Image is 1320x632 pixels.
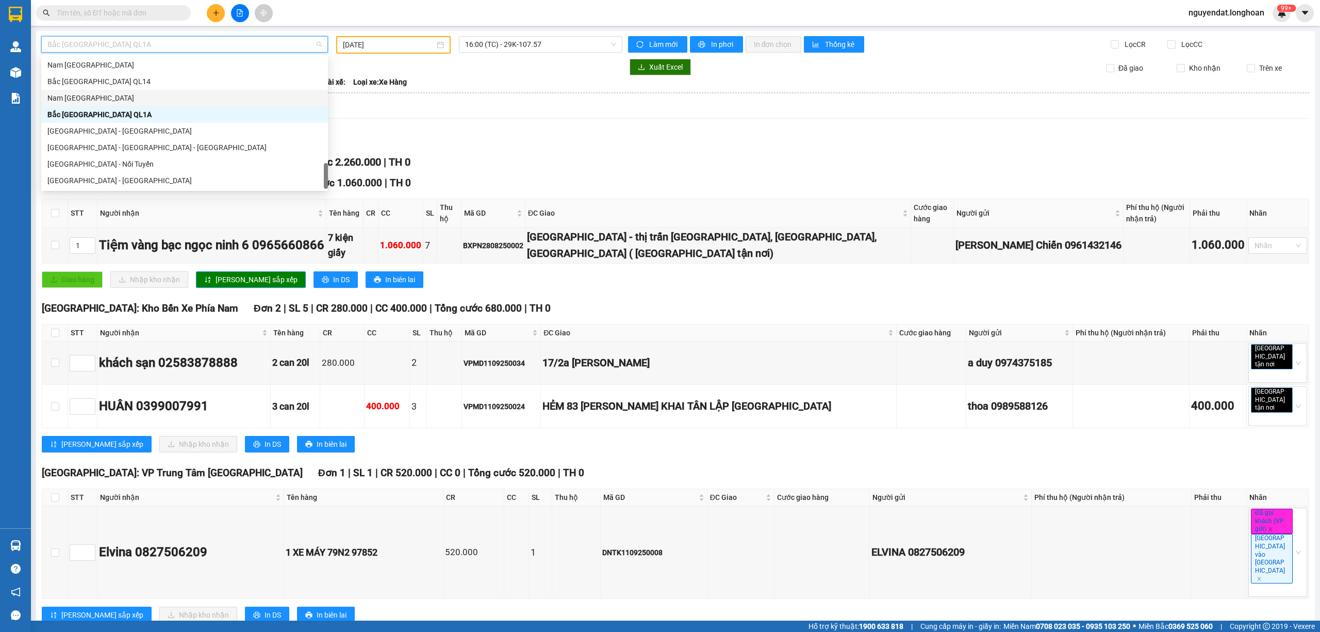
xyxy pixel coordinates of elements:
div: 3 [411,399,425,414]
span: Tài xế: [324,76,345,88]
span: | [558,467,560,479]
td: BXPN2808250002 [461,228,525,264]
div: Nhãn [1249,327,1306,338]
button: syncLàm mới [628,36,687,53]
span: [GEOGRAPHIC_DATA]: Kho Bến Xe Phía Nam [42,302,238,314]
strong: 1900 633 818 [859,622,903,630]
div: [GEOGRAPHIC_DATA] - [GEOGRAPHIC_DATA] - [GEOGRAPHIC_DATA] [47,142,322,153]
span: plus [212,9,220,17]
td: VPMD1109250034 [462,342,541,385]
span: printer [305,441,312,449]
button: downloadNhập kho nhận [110,271,188,288]
div: Nam Trung Bắc QL1A [41,90,328,106]
span: Người nhận [100,492,273,503]
span: Kho nhận [1185,62,1225,74]
span: ĐC Giao [543,327,886,338]
div: [GEOGRAPHIC_DATA] - [GEOGRAPHIC_DATA] [47,125,322,137]
div: HẺM 83 [PERSON_NAME] KHAI TÂN LẬP [GEOGRAPHIC_DATA] [542,398,895,414]
div: Nam [GEOGRAPHIC_DATA] [47,92,322,104]
button: downloadXuất Excel [630,59,691,75]
th: Phải thu [1190,199,1247,228]
div: Hà Nội - Đà Nẵng [41,172,328,189]
span: Người gửi [956,207,1113,219]
span: Đơn 1 [318,467,345,479]
span: [PERSON_NAME] sắp xếp [216,274,298,285]
span: | [384,156,386,168]
span: In biên lai [317,439,346,450]
span: Hỗ trợ kỹ thuật: [808,621,903,632]
span: Đã giao [1114,62,1147,74]
span: [PERSON_NAME] sắp xếp [61,439,143,450]
span: Tổng cước 520.000 [468,467,555,479]
span: sort-ascending [50,441,57,449]
div: VPMD1109250034 [464,358,539,369]
span: printer [305,611,312,620]
div: Nhãn [1249,207,1306,219]
input: Tìm tên, số ĐT hoặc mã đơn [57,7,178,19]
span: | [284,302,286,314]
span: download [638,63,645,72]
span: In DS [265,609,281,621]
span: TH 0 [389,156,410,168]
span: Mã GD [464,207,515,219]
span: Cung cấp máy in - giấy in: [920,621,1001,632]
span: In DS [265,439,281,450]
div: DNTK1109250008 [602,547,705,558]
div: Nam Trung Bắc QL14 [41,57,328,73]
button: downloadNhập kho nhận [159,436,237,452]
span: Miền Bắc [1138,621,1213,632]
span: | [385,177,387,189]
button: printerIn biên lai [297,607,355,623]
span: In phơi [711,39,735,50]
img: logo-vxr [9,7,22,22]
th: Cước giao hàng [911,199,953,228]
img: warehouse-icon [10,540,21,551]
span: | [370,302,373,314]
div: ELVINA 0827506209 [871,544,1030,560]
button: printerIn biên lai [366,271,423,288]
div: Bắc Trung Nam QL1A [41,106,328,123]
span: [GEOGRAPHIC_DATA] vào [GEOGRAPHIC_DATA] [1251,534,1293,584]
div: [GEOGRAPHIC_DATA] - thị trấn [GEOGRAPHIC_DATA], [GEOGRAPHIC_DATA], [GEOGRAPHIC_DATA] ( [GEOGRAPHI... [527,229,909,262]
td: VPMD1109250024 [462,385,541,428]
span: ĐC Giao [528,207,900,219]
div: 2 [411,355,425,370]
span: printer [253,441,260,449]
span: question-circle [11,564,21,574]
span: [PERSON_NAME] sắp xếp [61,609,143,621]
div: Hà Nội - Bà Rịa - Vũng Tàu [41,139,328,156]
div: 280.000 [322,356,362,370]
span: TH 0 [563,467,584,479]
span: ĐC Giao [710,492,764,503]
button: bar-chartThống kê [804,36,864,53]
span: file-add [236,9,243,17]
span: [GEOGRAPHIC_DATA]: VP Trung Tâm [GEOGRAPHIC_DATA] [42,467,303,479]
span: sort-ascending [50,611,57,620]
div: VPMD1109250024 [464,401,539,412]
span: printer [253,611,260,620]
div: Sài Gòn - Nối Tuyến [41,156,328,172]
span: notification [11,587,21,597]
div: 7 [425,238,435,253]
button: In đơn chọn [746,36,802,53]
span: close [1276,362,1281,367]
th: Thu hộ [552,489,600,506]
button: printerIn phơi [690,36,743,53]
th: STT [68,489,97,506]
th: Cước giao hàng [897,325,966,342]
th: Tên hàng [271,325,320,342]
span: [GEOGRAPHIC_DATA] tận nơi [1251,387,1293,413]
div: Elvina 0827506209 [99,543,282,562]
span: printer [374,276,381,284]
th: Cước giao hàng [774,489,870,506]
th: CR [443,489,504,506]
span: Tổng cước 2.260.000 [284,156,381,168]
div: [GEOGRAPHIC_DATA] - Nối Tuyến [47,158,322,170]
span: Đã gọi khách (VP gửi) [1251,509,1293,534]
span: Trên xe [1255,62,1286,74]
span: Đơn 2 [254,302,281,314]
span: Người nhận [100,327,260,338]
div: 400.000 [1191,397,1245,415]
input: 12/09/2025 [343,39,435,51]
img: warehouse-icon [10,41,21,52]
